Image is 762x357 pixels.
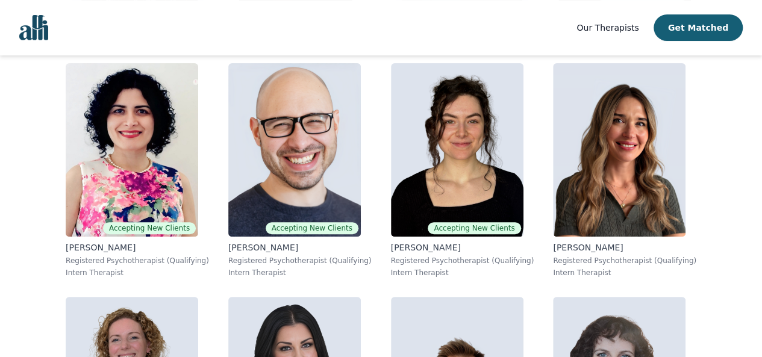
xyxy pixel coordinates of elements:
a: Chloe_IvesAccepting New Clients[PERSON_NAME]Registered Psychotherapist (Qualifying)Intern Therapist [381,54,544,287]
a: Mendy_BiskAccepting New Clients[PERSON_NAME]Registered Psychotherapist (Qualifying)Intern Therapist [219,54,381,287]
p: Intern Therapist [553,268,696,278]
a: Our Therapists [576,20,639,35]
p: Intern Therapist [391,268,534,278]
p: Registered Psychotherapist (Qualifying) [66,256,209,265]
img: alli logo [19,15,48,40]
span: Accepting New Clients [266,222,358,234]
span: Accepting New Clients [428,222,520,234]
p: Intern Therapist [66,268,209,278]
img: Chloe_Ives [391,63,523,237]
span: Our Therapists [576,23,639,33]
img: Ghazaleh_Bozorg [66,63,198,237]
span: Accepting New Clients [103,222,196,234]
button: Get Matched [654,14,743,41]
p: Intern Therapist [228,268,372,278]
p: Registered Psychotherapist (Qualifying) [391,256,534,265]
a: Natalia_Simachkevitch[PERSON_NAME]Registered Psychotherapist (Qualifying)Intern Therapist [543,54,706,287]
p: [PERSON_NAME] [66,241,209,253]
a: Ghazaleh_BozorgAccepting New Clients[PERSON_NAME]Registered Psychotherapist (Qualifying)Intern Th... [56,54,219,287]
p: Registered Psychotherapist (Qualifying) [228,256,372,265]
p: [PERSON_NAME] [391,241,534,253]
img: Natalia_Simachkevitch [553,63,685,237]
p: Registered Psychotherapist (Qualifying) [553,256,696,265]
img: Mendy_Bisk [228,63,361,237]
p: [PERSON_NAME] [228,241,372,253]
p: [PERSON_NAME] [553,241,696,253]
